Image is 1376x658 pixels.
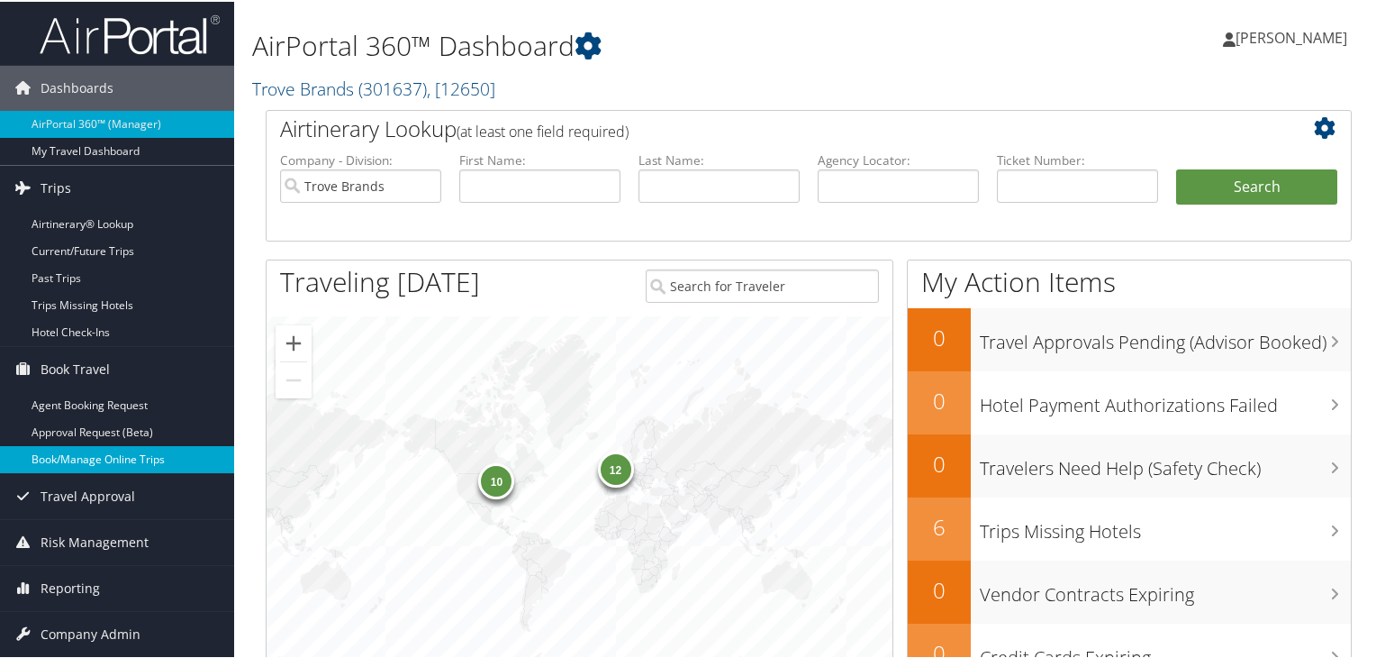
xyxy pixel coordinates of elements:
[908,447,971,478] h2: 0
[276,324,312,360] button: Zoom in
[427,75,495,99] span: , [ 12650 ]
[276,361,312,397] button: Zoom out
[980,508,1351,543] h3: Trips Missing Hotels
[41,518,149,563] span: Risk Management
[908,261,1351,299] h1: My Action Items
[597,449,633,485] div: 12
[908,496,1351,559] a: 6Trips Missing Hotels
[459,150,620,168] label: First Name:
[908,370,1351,433] a: 0Hotel Payment Authorizations Failed
[908,433,1351,496] a: 0Travelers Need Help (Safety Check)
[41,564,100,609] span: Reporting
[980,319,1351,353] h3: Travel Approvals Pending (Advisor Booked)
[908,321,971,352] h2: 0
[1236,26,1347,46] span: [PERSON_NAME]
[980,571,1351,606] h3: Vendor Contracts Expiring
[980,382,1351,416] h3: Hotel Payment Authorizations Failed
[40,12,220,54] img: airportal-logo.png
[980,445,1351,480] h3: Travelers Need Help (Safety Check)
[41,472,135,517] span: Travel Approval
[908,510,971,541] h2: 6
[1176,168,1337,204] button: Search
[1223,9,1365,63] a: [PERSON_NAME]
[997,150,1158,168] label: Ticket Number:
[252,25,994,63] h1: AirPortal 360™ Dashboard
[638,150,800,168] label: Last Name:
[280,112,1247,142] h2: Airtinerary Lookup
[41,164,71,209] span: Trips
[908,306,1351,370] a: 0Travel Approvals Pending (Advisor Booked)
[280,261,480,299] h1: Traveling [DATE]
[457,120,629,140] span: (at least one field required)
[41,345,110,390] span: Book Travel
[818,150,979,168] label: Agency Locator:
[908,559,1351,622] a: 0Vendor Contracts Expiring
[280,150,441,168] label: Company - Division:
[252,75,495,99] a: Trove Brands
[646,268,880,301] input: Search for Traveler
[478,462,514,498] div: 10
[908,384,971,415] h2: 0
[41,610,140,655] span: Company Admin
[358,75,427,99] span: ( 301637 )
[41,64,113,109] span: Dashboards
[908,573,971,604] h2: 0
